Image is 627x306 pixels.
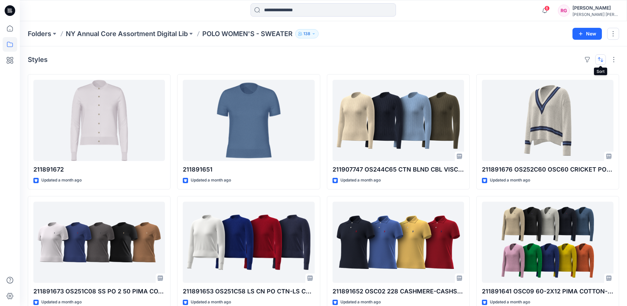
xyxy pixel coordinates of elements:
p: 211907747 OS244C65 CTN BLND CBL VISCOSE CTTN BLEND [333,165,464,174]
a: 211907747 OS244C65 CTN BLND CBL VISCOSE CTTN BLEND [333,80,464,161]
p: 211891672 [33,165,165,174]
button: New [572,28,602,40]
p: Updated a month ago [340,177,381,184]
p: Updated a month ago [340,299,381,306]
span: 6 [544,6,550,11]
a: 211891651 [183,80,314,161]
p: Updated a month ago [490,177,530,184]
a: 211891652 OSC02 228 CASHMERE-CASHSSPOLO-SHORT SLEEVE-PULLOVER SFA [333,202,464,283]
p: 211891673 OS251C08 SS PO 2 50 PIMA COTTON [33,287,165,296]
p: Updated a month ago [191,177,231,184]
p: 211891651 [183,165,314,174]
p: Updated a month ago [191,299,231,306]
a: 211891676 OS252C60 OSC60 CRICKET PO 1 4-5 COTTON [482,80,613,161]
a: 211891641 OSC09 60-2X12 PIMA COTTON-KIMBERLY-LONG SLEEVE-PULLOVER [482,202,613,283]
p: POLO WOMEN'S - SWEATER [202,29,293,38]
p: 211891641 OSC09 60-2X12 PIMA COTTON-[PERSON_NAME]-LONG SLEEVE-PULLOVER [482,287,613,296]
button: 138 [295,29,319,38]
a: 211891673 OS251C08 SS PO 2 50 PIMA COTTON [33,202,165,283]
p: 211891652 OSC02 228 CASHMERE-CASHSSPOLO-SHORT SLEEVE-PULLOVER SFA [333,287,464,296]
p: Updated a month ago [41,177,82,184]
a: 211891672 [33,80,165,161]
a: 211891653 OS251C58 LS CN PO CTN-LS CN PO-LONG SLEEVE-PULLOVER [183,202,314,283]
a: NY Annual Core Assortment Digital Lib [66,29,188,38]
a: Folders [28,29,51,38]
p: Updated a month ago [41,299,82,306]
div: RG [558,5,570,17]
h4: Styles [28,56,48,64]
p: 211891653 OS251C58 LS CN PO CTN-LS CN PO-LONG SLEEVE-PULLOVER [183,287,314,296]
p: Updated a month ago [490,299,530,306]
p: 138 [303,30,310,37]
div: [PERSON_NAME] [572,4,619,12]
div: [PERSON_NAME] [PERSON_NAME] [572,12,619,17]
p: 211891676 OS252C60 OSC60 CRICKET PO 1 4-5 COTTON [482,165,613,174]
